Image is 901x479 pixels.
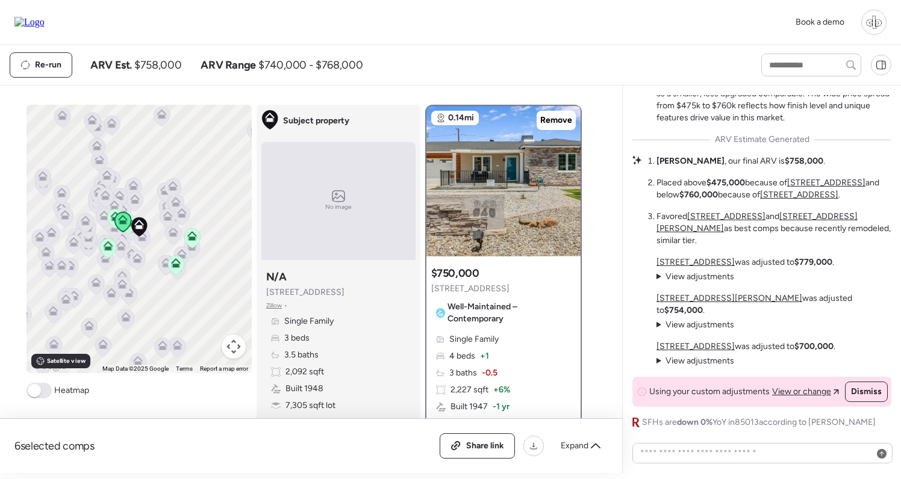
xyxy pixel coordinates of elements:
a: View or change [772,386,839,398]
span: ARV Est. [90,58,132,72]
span: down 0% [677,417,712,427]
span: Remove [540,114,572,126]
span: 3 baths [449,367,477,379]
li: , our final ARV is . [656,155,825,167]
span: Heatmap [54,385,89,397]
strong: $779,000 [794,257,832,267]
span: 0.14mi [448,112,474,124]
span: No image [325,202,352,212]
span: 3 beds [284,332,310,344]
strong: $700,000 [794,341,834,351]
h3: N/A [266,270,287,284]
span: -1 yr [493,401,510,413]
summary: View adjustments [656,355,734,367]
span: View adjustments [666,320,734,330]
li: Favored and as best comps because recently remodeled, similar tier. [656,211,891,247]
span: Satellite view [47,356,86,366]
span: $758,000 [134,58,181,72]
a: [STREET_ADDRESS][PERSON_NAME] [656,293,802,303]
span: + 6% [493,384,510,396]
span: -0.5 [482,367,497,379]
span: Map Data ©2025 Google [102,365,169,372]
span: Share link [466,440,504,452]
span: ARV Estimate Generated [715,134,809,146]
span: 7,540 sqft lot [450,418,501,430]
span: Single Family [449,333,499,345]
strong: [PERSON_NAME] [656,156,725,166]
span: 2,092 sqft [285,366,324,378]
summary: View adjustments [656,319,734,331]
button: Map camera controls [222,335,246,359]
p: was adjusted to . [656,341,835,353]
span: • [284,301,287,311]
span: SFHs are YoY in 85013 according to [PERSON_NAME] [642,416,876,428]
span: Zillow [266,301,282,311]
span: [STREET_ADDRESS] [266,286,344,298]
strong: $758,000 [785,156,823,166]
a: [STREET_ADDRESS] [687,211,765,221]
span: Re-run [35,59,61,71]
span: Built 1948 [285,383,323,395]
span: View adjustments [666,271,734,282]
span: Built 1947 [450,401,488,413]
strong: $760,000 [679,190,718,200]
a: [STREET_ADDRESS] [656,257,735,267]
span: $740,000 - $768,000 [258,58,363,72]
span: ARV Range [201,58,256,72]
li: Placed above because of and below because of . [656,177,891,201]
a: [STREET_ADDRESS] [656,341,735,351]
span: View adjustments [666,356,734,366]
p: was adjusted to . [656,292,891,317]
span: 7,305 sqft lot [285,400,335,412]
img: Logo [14,17,45,28]
h3: $750,000 [431,266,479,280]
span: Single Family [284,315,334,327]
span: 6 selected comps [14,439,95,453]
span: Subject property [283,115,349,127]
p: was adjusted to . [656,256,834,268]
span: [STREET_ADDRESS] [431,283,510,295]
span: Book a demo [796,17,844,27]
span: + 3% [506,418,523,430]
a: Open this area in Google Maps (opens a new window) [30,357,69,373]
strong: $475,000 [706,178,745,188]
span: Garage [285,416,313,428]
span: View or change [772,386,831,398]
span: Dismiss [851,386,882,398]
span: + 1 [480,350,489,362]
span: 4 beds [449,350,475,362]
span: 3.5 baths [284,349,319,361]
a: Report a map error [200,365,248,372]
strong: $754,000 [664,305,703,315]
span: Using your custom adjustments [649,386,770,398]
a: Terms (opens in new tab) [176,365,193,372]
span: 2,227 sqft [450,384,488,396]
a: [STREET_ADDRESS] [787,178,865,188]
summary: View adjustments [656,271,734,283]
span: Expand [561,440,588,452]
img: Google [30,357,69,373]
span: Well-Maintained – Contemporary [447,301,571,325]
a: [STREET_ADDRESS] [760,190,838,200]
